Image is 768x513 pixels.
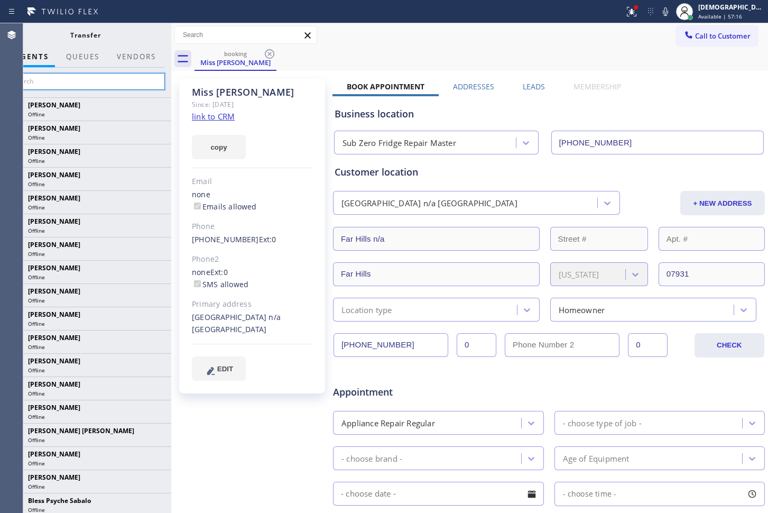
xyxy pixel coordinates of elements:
span: Offline [28,273,45,281]
div: Appliance Repair Regular [341,417,435,429]
input: Street # [550,227,648,251]
div: Location type [341,304,392,316]
div: [GEOGRAPHIC_DATA] n/a [GEOGRAPHIC_DATA] [341,197,517,209]
span: [PERSON_NAME] [PERSON_NAME] [28,426,134,435]
span: Offline [28,297,45,304]
div: Homeowner [559,304,605,316]
div: Miss [PERSON_NAME] [192,86,313,98]
span: Appointment [333,385,476,399]
div: Age of Equipment [563,452,630,464]
span: Offline [28,436,45,444]
div: Business location [335,107,763,121]
input: - choose date - [333,482,544,506]
label: Leads [523,81,545,91]
div: Phone [192,221,313,233]
div: booking [196,50,275,58]
label: Addresses [453,81,494,91]
input: SMS allowed [194,280,201,287]
div: Email [192,176,313,188]
span: Transfer [70,31,101,40]
span: [PERSON_NAME] [28,287,80,296]
div: Miss [PERSON_NAME] [196,58,275,67]
span: Offline [28,157,45,164]
button: CHECK [695,333,764,358]
div: - choose type of job - [563,417,642,429]
button: Mute [658,4,673,19]
span: Offline [28,367,45,374]
input: Ext. [457,333,496,357]
div: Phone2 [192,253,313,265]
div: Since: [DATE] [192,98,313,111]
span: Offline [28,180,45,188]
span: Offline [28,204,45,211]
span: [PERSON_NAME] [28,217,80,226]
input: Ext. 2 [628,333,668,357]
span: Offline [28,460,45,467]
input: Phone Number [551,131,764,154]
div: [GEOGRAPHIC_DATA] n/a [GEOGRAPHIC_DATA] [192,312,313,336]
input: Search [6,73,165,90]
input: ZIP [659,262,765,286]
span: [PERSON_NAME] [28,380,80,389]
input: Search [175,26,317,43]
span: [PERSON_NAME] [28,124,80,133]
span: Offline [28,320,45,327]
a: [PHONE_NUMBER] [192,234,259,244]
span: [PERSON_NAME] [28,473,80,482]
span: [PERSON_NAME] [28,170,80,179]
span: Available | 57:16 [698,13,742,20]
span: Offline [28,111,45,118]
span: AGENTS [15,52,49,61]
span: Offline [28,250,45,258]
input: City [333,262,540,286]
span: [PERSON_NAME] [28,194,80,203]
span: [PERSON_NAME] [28,263,80,272]
span: Call to Customer [695,31,751,41]
span: QUEUES [66,52,99,61]
span: [PERSON_NAME] [28,240,80,249]
span: [PERSON_NAME] [28,450,80,459]
label: Emails allowed [192,201,257,212]
button: Call to Customer [677,26,757,46]
span: Offline [28,390,45,397]
button: copy [192,135,246,159]
button: QUEUES [60,47,106,67]
input: Emails allowed [194,203,201,209]
div: none [192,189,313,213]
span: [PERSON_NAME] [28,310,80,319]
label: SMS allowed [192,279,248,289]
input: Address [333,227,540,251]
span: Ext: 0 [259,234,276,244]
div: - choose brand - [341,452,402,464]
span: [PERSON_NAME] [28,333,80,342]
button: EDIT [192,356,246,381]
div: Primary address [192,298,313,310]
span: Offline [28,413,45,420]
div: Customer location [335,165,763,179]
span: [PERSON_NAME] [28,100,80,109]
span: Offline [28,134,45,141]
button: + NEW ADDRESS [680,191,765,215]
span: [PERSON_NAME] [28,356,80,365]
div: none [192,267,313,291]
input: Apt. # [659,227,765,251]
span: [PERSON_NAME] [28,403,80,412]
div: [DEMOGRAPHIC_DATA][PERSON_NAME] [698,3,765,12]
button: Vendors [110,47,162,67]
span: Offline [28,343,45,351]
span: Bless Psyche Sabalo [28,496,91,505]
div: Miss Laura [196,47,275,70]
span: - choose time - [563,489,617,499]
span: EDIT [217,365,233,373]
button: AGENTS [8,47,55,67]
span: Ext: 0 [210,267,228,277]
span: Offline [28,227,45,234]
span: [PERSON_NAME] [28,147,80,156]
span: Offline [28,483,45,490]
label: Membership [573,81,621,91]
label: Book Appointment [347,81,424,91]
input: Phone Number 2 [505,333,619,357]
a: link to CRM [192,111,235,122]
input: Phone Number [334,333,448,357]
div: Sub Zero Fridge Repair Master [343,137,456,149]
